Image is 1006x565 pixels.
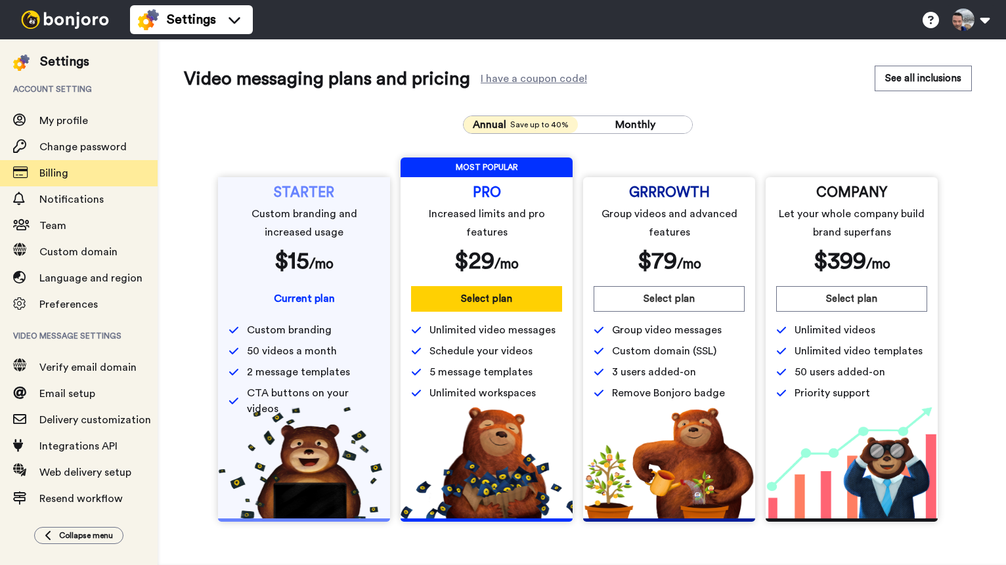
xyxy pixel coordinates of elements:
[13,54,30,71] img: settings-colored.svg
[776,286,927,312] button: Select plan
[247,364,350,380] span: 2 message templates
[39,415,151,425] span: Delivery customization
[875,66,972,91] button: See all inclusions
[814,249,866,273] span: $ 399
[464,116,578,133] button: AnnualSave up to 40%
[612,322,722,338] span: Group video messages
[583,407,755,518] img: edd2fd70e3428fe950fd299a7ba1283f.png
[612,364,696,380] span: 3 users added-on
[39,194,104,205] span: Notifications
[39,273,142,283] span: Language and region
[429,364,533,380] span: 5 message templates
[231,205,378,241] span: Custom branding and increased usage
[429,343,533,359] span: Schedule your videos
[34,527,123,544] button: Collapse menu
[167,10,216,29] span: Settings
[594,286,745,312] button: Select plan
[481,75,587,83] div: I have a coupon code!
[401,407,573,518] img: b5b10b7112978f982230d1107d8aada4.png
[39,467,131,478] span: Web delivery setup
[39,142,127,152] span: Change password
[454,249,494,273] span: $ 29
[40,52,89,71] div: Settings
[274,188,334,198] span: STARTER
[39,493,123,504] span: Resend workflow
[247,343,337,359] span: 50 videos a month
[473,117,506,133] span: Annual
[39,168,68,178] span: Billing
[39,220,66,231] span: Team
[612,343,716,359] span: Custom domain (SSL)
[795,343,923,359] span: Unlimited video templates
[795,385,870,401] span: Priority support
[429,322,556,338] span: Unlimited video messages
[39,247,118,257] span: Custom domain
[638,249,677,273] span: $ 79
[596,205,743,241] span: Group videos and advanced features
[816,188,887,198] span: COMPANY
[612,385,725,401] span: Remove Bonjoro badge
[578,116,692,133] button: Monthly
[677,257,701,271] span: /mo
[218,407,390,518] img: 5112517b2a94bd7fef09f8ca13467cef.png
[766,407,938,518] img: baac238c4e1197dfdb093d3ea7416ec4.png
[39,388,95,399] span: Email setup
[184,66,470,92] span: Video messaging plans and pricing
[16,10,114,29] img: bj-logo-header-white.svg
[59,530,113,541] span: Collapse menu
[414,205,560,241] span: Increased limits and pro features
[429,385,536,401] span: Unlimited workspaces
[866,257,890,271] span: /mo
[401,157,573,177] span: MOST POPULAR
[39,441,118,451] span: Integrations API
[795,364,885,380] span: 50 users added-on
[779,205,925,241] span: Let your whole company build brand superfans
[39,115,88,126] span: My profile
[274,293,335,304] span: Current plan
[411,286,562,312] button: Select plan
[138,9,159,30] img: settings-colored.svg
[510,119,569,130] span: Save up to 40%
[629,188,710,198] span: GRRROWTH
[247,322,332,338] span: Custom branding
[494,257,519,271] span: /mo
[615,119,655,130] span: Monthly
[795,322,875,338] span: Unlimited videos
[309,257,334,271] span: /mo
[39,299,98,310] span: Preferences
[875,66,972,92] a: See all inclusions
[39,362,137,373] span: Verify email domain
[274,249,309,273] span: $ 15
[473,188,501,198] span: PRO
[247,385,380,417] span: CTA buttons on your videos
